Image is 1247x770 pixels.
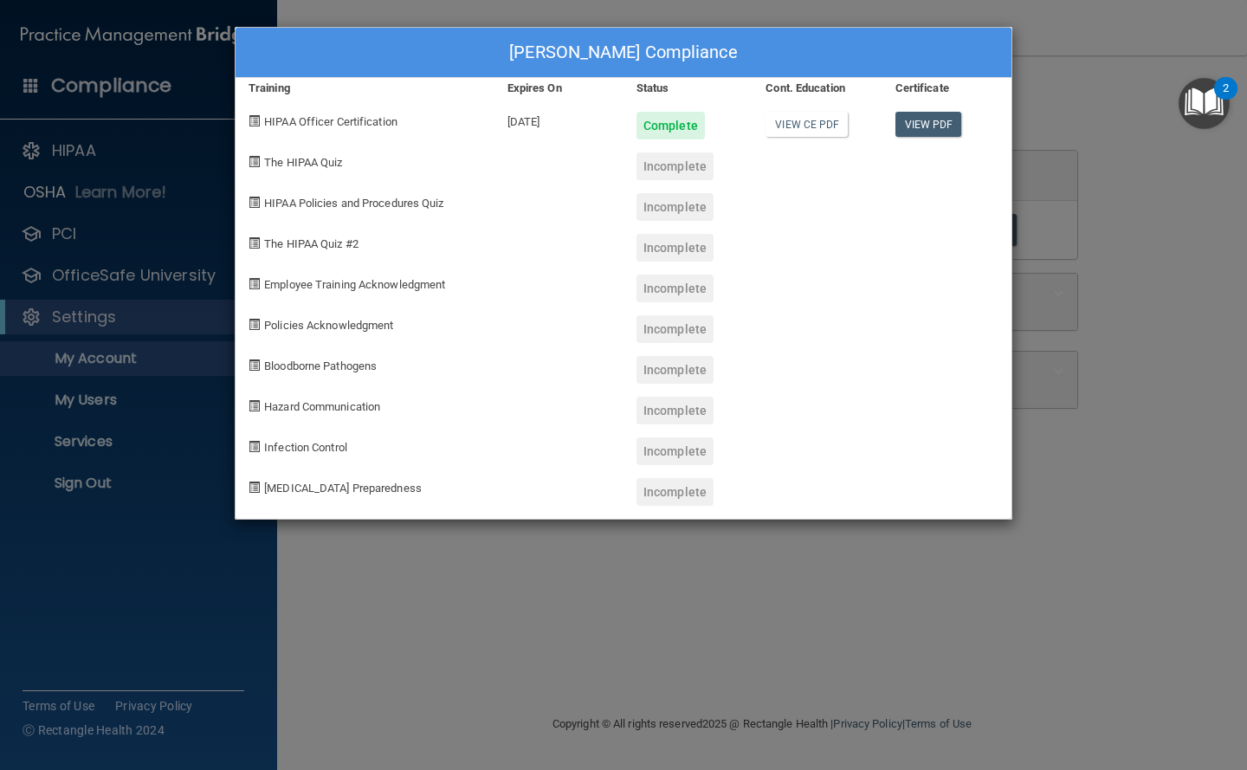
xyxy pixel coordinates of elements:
[882,78,1011,99] div: Certificate
[264,319,393,332] span: Policies Acknowledgment
[636,397,714,424] div: Incomplete
[494,99,623,139] div: [DATE]
[636,152,714,180] div: Incomplete
[636,112,705,139] div: Complete
[623,78,753,99] div: Status
[264,482,422,495] span: [MEDICAL_DATA] Preparedness
[636,356,714,384] div: Incomplete
[636,234,714,262] div: Incomplete
[264,441,347,454] span: Infection Control
[494,78,623,99] div: Expires On
[753,78,882,99] div: Cont. Education
[264,278,445,291] span: Employee Training Acknowledgment
[264,359,377,372] span: Bloodborne Pathogens
[264,400,380,413] span: Hazard Communication
[636,478,714,506] div: Incomplete
[636,437,714,465] div: Incomplete
[236,78,494,99] div: Training
[236,28,1011,78] div: [PERSON_NAME] Compliance
[895,112,962,137] a: View PDF
[264,115,397,128] span: HIPAA Officer Certification
[766,112,848,137] a: View CE PDF
[264,237,359,250] span: The HIPAA Quiz #2
[1179,78,1230,129] button: Open Resource Center, 2 new notifications
[264,197,443,210] span: HIPAA Policies and Procedures Quiz
[264,156,342,169] span: The HIPAA Quiz
[636,275,714,302] div: Incomplete
[636,193,714,221] div: Incomplete
[636,315,714,343] div: Incomplete
[1223,88,1229,111] div: 2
